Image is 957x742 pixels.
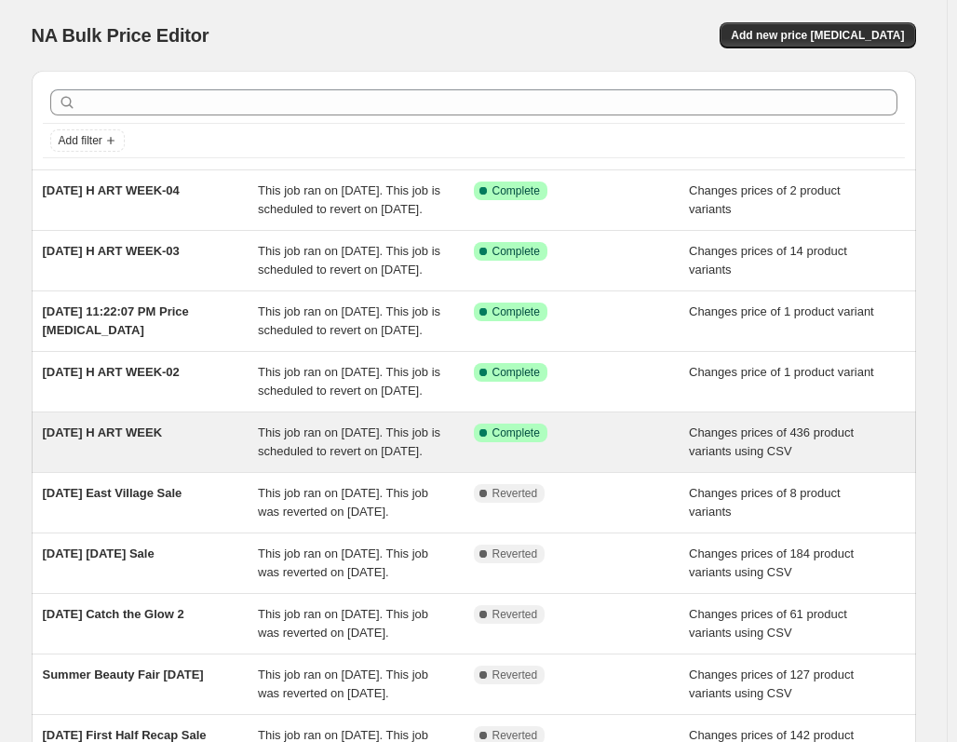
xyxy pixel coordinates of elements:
[492,486,538,501] span: Reverted
[689,607,847,640] span: Changes prices of 61 product variants using CSV
[258,365,440,398] span: This job ran on [DATE]. This job is scheduled to revert on [DATE].
[43,365,180,379] span: [DATE] H ART WEEK-02
[720,22,915,48] button: Add new price [MEDICAL_DATA]
[43,244,180,258] span: [DATE] H ART WEEK-03
[492,425,540,440] span: Complete
[43,668,204,681] span: Summer Beauty Fair [DATE]
[258,425,440,458] span: This job ran on [DATE]. This job is scheduled to revert on [DATE].
[43,546,155,560] span: [DATE] [DATE] Sale
[492,304,540,319] span: Complete
[43,183,180,197] span: [DATE] H ART WEEK-04
[689,365,874,379] span: Changes price of 1 product variant
[43,304,189,337] span: [DATE] 11:22:07 PM Price [MEDICAL_DATA]
[689,668,854,700] span: Changes prices of 127 product variants using CSV
[43,486,182,500] span: [DATE] East Village Sale
[50,129,125,152] button: Add filter
[689,425,854,458] span: Changes prices of 436 product variants using CSV
[258,183,440,216] span: This job ran on [DATE]. This job is scheduled to revert on [DATE].
[492,607,538,622] span: Reverted
[689,486,841,519] span: Changes prices of 8 product variants
[258,244,440,277] span: This job ran on [DATE]. This job is scheduled to revert on [DATE].
[258,546,428,579] span: This job ran on [DATE]. This job was reverted on [DATE].
[689,244,847,277] span: Changes prices of 14 product variants
[689,546,854,579] span: Changes prices of 184 product variants using CSV
[689,183,841,216] span: Changes prices of 2 product variants
[258,668,428,700] span: This job ran on [DATE]. This job was reverted on [DATE].
[43,728,207,742] span: [DATE] First Half Recap Sale
[258,486,428,519] span: This job ran on [DATE]. This job was reverted on [DATE].
[492,183,540,198] span: Complete
[492,365,540,380] span: Complete
[258,304,440,337] span: This job ran on [DATE]. This job is scheduled to revert on [DATE].
[43,607,184,621] span: [DATE] Catch the Glow 2
[492,244,540,259] span: Complete
[492,668,538,682] span: Reverted
[258,607,428,640] span: This job ran on [DATE]. This job was reverted on [DATE].
[59,133,102,148] span: Add filter
[689,304,874,318] span: Changes price of 1 product variant
[43,425,163,439] span: [DATE] H ART WEEK
[32,25,209,46] span: NA Bulk Price Editor
[731,28,904,43] span: Add new price [MEDICAL_DATA]
[492,546,538,561] span: Reverted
